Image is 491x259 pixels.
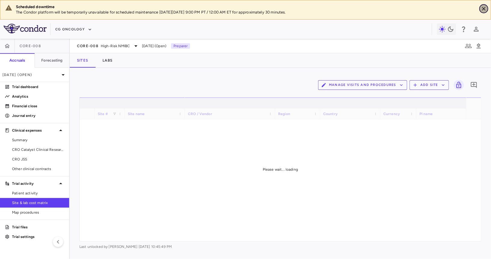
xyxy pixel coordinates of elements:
[12,103,64,109] p: Financial close
[451,80,464,90] span: Lock grid
[171,43,190,49] p: Preparer
[4,24,47,33] img: logo-full-SnFGN8VE.png
[41,58,63,63] h6: Forecasting
[12,200,64,206] span: Site & lab cost matrix
[318,80,407,90] button: Manage Visits and Procedures
[12,137,64,143] span: Summary
[470,81,477,89] svg: Add comment
[79,244,481,249] span: Last unlocked by [PERSON_NAME] [DATE] 10:45:49 PM
[12,224,64,230] p: Trial files
[95,53,120,68] button: Labs
[55,25,92,34] button: CG Oncology
[12,210,64,215] span: Map procedures
[70,53,95,68] button: Sites
[101,43,130,49] span: High-Risk NMIBC
[12,113,64,118] p: Journal entry
[77,44,98,48] span: CORE-008
[12,190,64,196] span: Patient activity
[16,10,474,15] p: The Condor platform will be temporarily unavailable for scheduled maintenance [DATE][DATE] 9:00 P...
[16,4,474,10] div: Scheduled downtime
[263,167,298,172] span: Please wait... loading
[12,181,57,186] p: Trial activity
[20,44,41,48] span: CORE-008
[2,72,60,78] p: [DATE] (Open)
[9,58,25,63] h6: Accruals
[469,80,479,90] button: Add comment
[12,147,64,152] span: CRO Catalyst Clinical Research
[12,157,64,162] span: CRO JSS
[142,43,166,49] span: [DATE] (Open)
[410,80,449,90] button: Add Site
[12,234,64,239] p: Trial settings
[479,4,488,13] button: Close
[12,128,57,133] p: Clinical expenses
[12,94,64,99] p: Analytics
[12,84,64,90] p: Trial dashboard
[12,166,64,172] span: Other clinical contracts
